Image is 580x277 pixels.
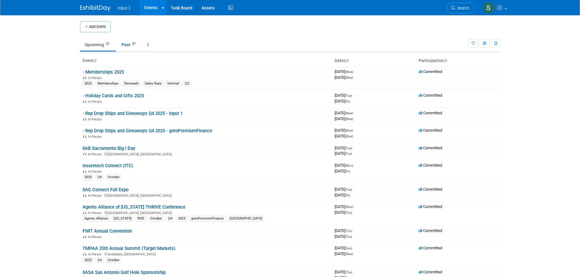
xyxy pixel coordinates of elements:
div: Q2 [183,81,191,86]
div: [GEOGRAPHIC_DATA], [GEOGRAPHIC_DATA] [83,193,330,198]
span: - [353,146,354,150]
span: [DATE] [335,146,354,150]
div: October [148,216,164,221]
span: [DATE] [335,75,353,80]
span: [DATE] [335,228,354,233]
img: In-Person Event [83,194,86,197]
a: Sort by Participation Type [444,58,447,63]
a: Sort by Event Name [93,58,97,63]
span: (Tue) [345,188,352,191]
span: (Tue) [345,94,352,97]
span: (Fri) [345,194,350,197]
span: (Wed) [345,252,353,256]
img: In-Person Event [83,235,86,238]
span: - [354,111,355,115]
div: Q4 [166,216,174,221]
span: [DATE] [335,93,354,98]
span: (Wed) [345,135,353,138]
span: (Fri) [345,170,350,173]
a: Insuretech Connect (ITC) [83,163,133,168]
span: [DATE] [335,128,355,133]
span: (Wed) [345,112,353,115]
span: [DATE] [335,193,350,197]
span: (Wed) [345,205,353,209]
div: [GEOGRAPHIC_DATA], [GEOGRAPHIC_DATA] [83,210,330,215]
span: - [353,187,354,192]
span: (Wed) [345,117,353,121]
a: - Holiday Cards and Gifts 2025 [83,93,144,99]
span: 87 [131,42,137,46]
span: [DATE] [335,169,350,173]
th: Participation [416,56,500,66]
span: (Sun) [345,247,352,250]
a: IIASA San Antonio Golf Hole Sponsorship [83,270,166,275]
div: Sales Reps [143,81,163,86]
span: In-Person [88,152,104,156]
div: Q4 [96,175,104,180]
img: In-Person Event [83,252,86,255]
div: Internal [166,81,181,86]
span: (Thu) [345,271,352,274]
a: Upcoming27 [80,39,116,50]
div: gotoPremiumFinance [189,216,226,221]
div: Q4 [96,258,104,263]
span: Committed [419,93,442,98]
span: (Tue) [345,147,352,150]
th: Event [80,56,332,66]
span: [DATE] [335,116,353,121]
span: [DATE] [335,270,354,274]
span: (Mon) [345,164,353,167]
span: [DATE] [335,99,350,103]
span: (Thu) [345,235,352,238]
span: In-Person [88,76,104,80]
img: In-Person Event [83,152,86,155]
span: In-Person [88,252,104,256]
span: In-Person [88,194,104,198]
a: - Memberships 2025 [83,69,124,75]
span: Committed [419,163,442,168]
span: In-Person [88,211,104,215]
img: In-Person Event [83,117,86,120]
span: [DATE] [335,234,352,239]
div: [GEOGRAPHIC_DATA] [228,216,264,221]
span: [DATE] [335,151,352,156]
img: In-Person Event [83,100,86,103]
span: In-Person [88,170,104,174]
a: FIWT Annual Convention [83,228,132,234]
a: - Rep Drop Ships and Giveaways Q4 2025 - gotoPremiumFinance [83,128,212,133]
span: - [353,246,354,250]
img: In-Person Event [83,211,86,214]
div: 2025 [83,81,93,86]
span: [DATE] [335,69,355,74]
span: Committed [419,187,442,192]
div: 2025 [83,258,93,263]
a: Search [447,3,475,13]
span: (Thu) [345,211,352,214]
span: (Wed) [345,70,353,74]
div: 2025 [83,175,93,180]
div: October [106,258,121,263]
span: In-Person [88,100,104,104]
span: Committed [419,270,442,274]
div: 2025 [176,216,187,221]
a: IIAG Connect Fall Expo [83,187,128,192]
img: ExhibitDay [80,5,111,11]
span: (Wed) [345,129,353,132]
span: Committed [419,69,442,74]
span: [DATE] [335,210,352,215]
span: - [354,128,355,133]
span: - [353,228,354,233]
span: [DATE] [335,187,354,192]
span: 27 [104,42,111,46]
span: (Fri) [345,100,350,103]
div: Memberships [96,81,120,86]
th: Dates [332,56,416,66]
span: Committed [419,204,442,209]
span: [DATE] [335,163,355,168]
span: [DATE] [335,246,354,250]
a: - Rep Drop Ships and Giveaways Q4 2025 - Input 1 [83,111,183,116]
div: Renewals [122,81,141,86]
span: Search [455,6,469,10]
span: In-Person [88,117,104,121]
span: [DATE] [335,204,355,209]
